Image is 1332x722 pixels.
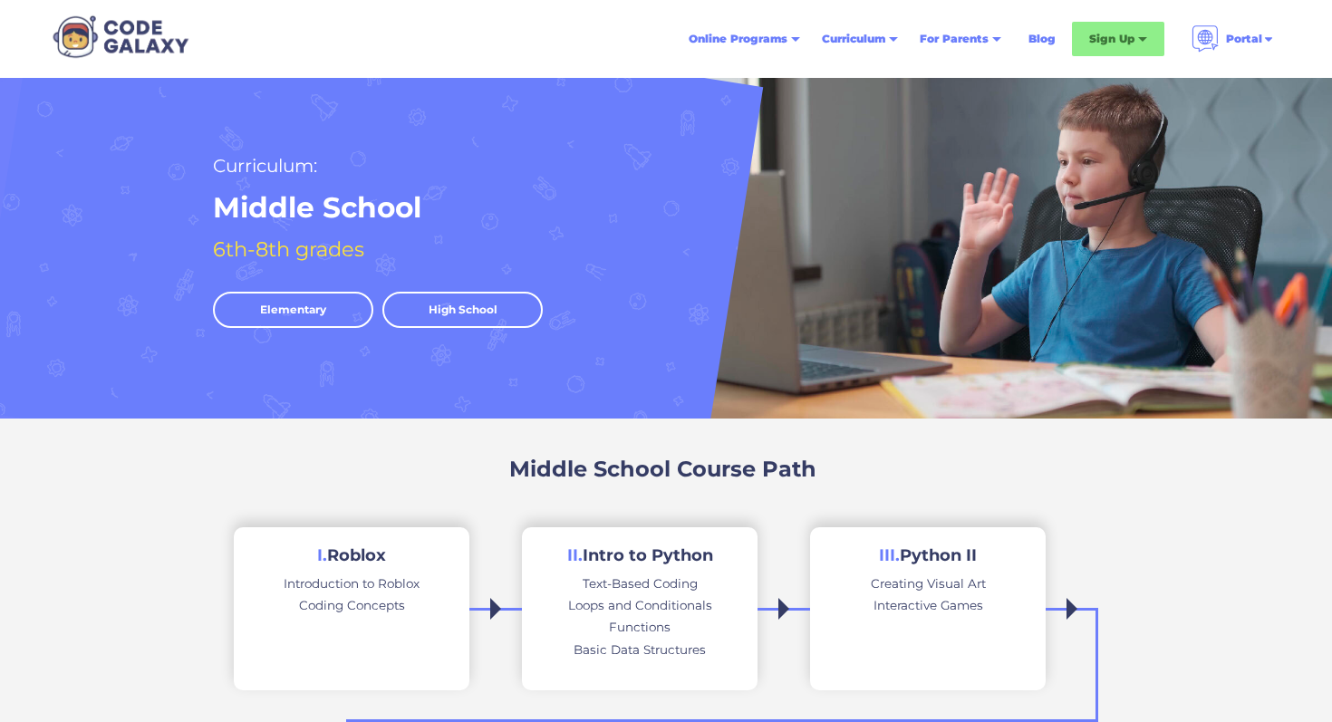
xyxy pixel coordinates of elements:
[317,545,327,565] span: I.
[1072,22,1164,56] div: Sign Up
[1018,23,1067,55] a: Blog
[874,594,983,616] div: Interactive Games
[574,639,706,660] div: Basic Data Structures
[213,234,364,265] h2: 6th-8th grades
[871,573,986,594] div: Creating Visual Art
[1226,30,1262,48] div: Portal
[567,545,713,566] h2: Intro to Python
[879,545,977,566] h2: Python II
[1089,30,1134,48] div: Sign Up
[677,455,816,484] h3: Course Path
[234,527,469,690] a: I.RobloxIntroduction to RobloxCoding Concepts
[879,545,900,565] span: III.
[509,455,671,484] h3: Middle School
[568,594,712,616] div: Loops and Conditionals
[920,30,989,48] div: For Parents
[810,527,1046,690] a: III.Python IICreating Visual ArtInteractive Games
[299,594,405,616] div: Coding Concepts
[382,292,543,328] a: High School
[213,189,421,226] h1: Middle School
[317,545,386,566] h2: Roblox
[689,30,787,48] div: Online Programs
[284,573,420,594] div: Introduction to Roblox
[678,23,811,55] div: Online Programs
[213,150,317,181] h2: Curriculum:
[822,30,885,48] div: Curriculum
[583,573,698,594] div: Text-Based Coding
[909,23,1012,55] div: For Parents
[522,527,758,690] a: II.Intro to PythonText-Based CodingLoops and ConditionalsFunctionsBasic Data Structures
[1181,18,1286,60] div: Portal
[567,545,583,565] span: II.
[811,23,909,55] div: Curriculum
[609,616,671,638] div: Functions
[213,292,373,328] a: Elementary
